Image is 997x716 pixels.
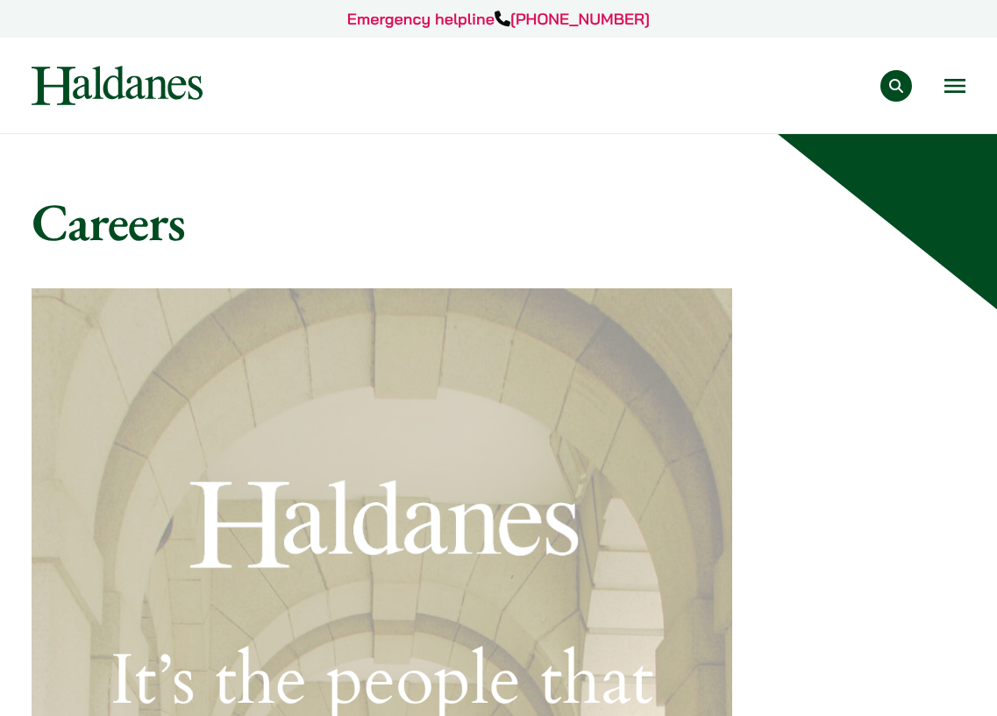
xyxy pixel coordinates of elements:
a: Emergency helpline[PHONE_NUMBER] [347,9,650,29]
button: Search [880,70,912,102]
button: Open menu [944,79,965,93]
h1: Careers [32,190,965,253]
img: Logo of Haldanes [32,66,203,105]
